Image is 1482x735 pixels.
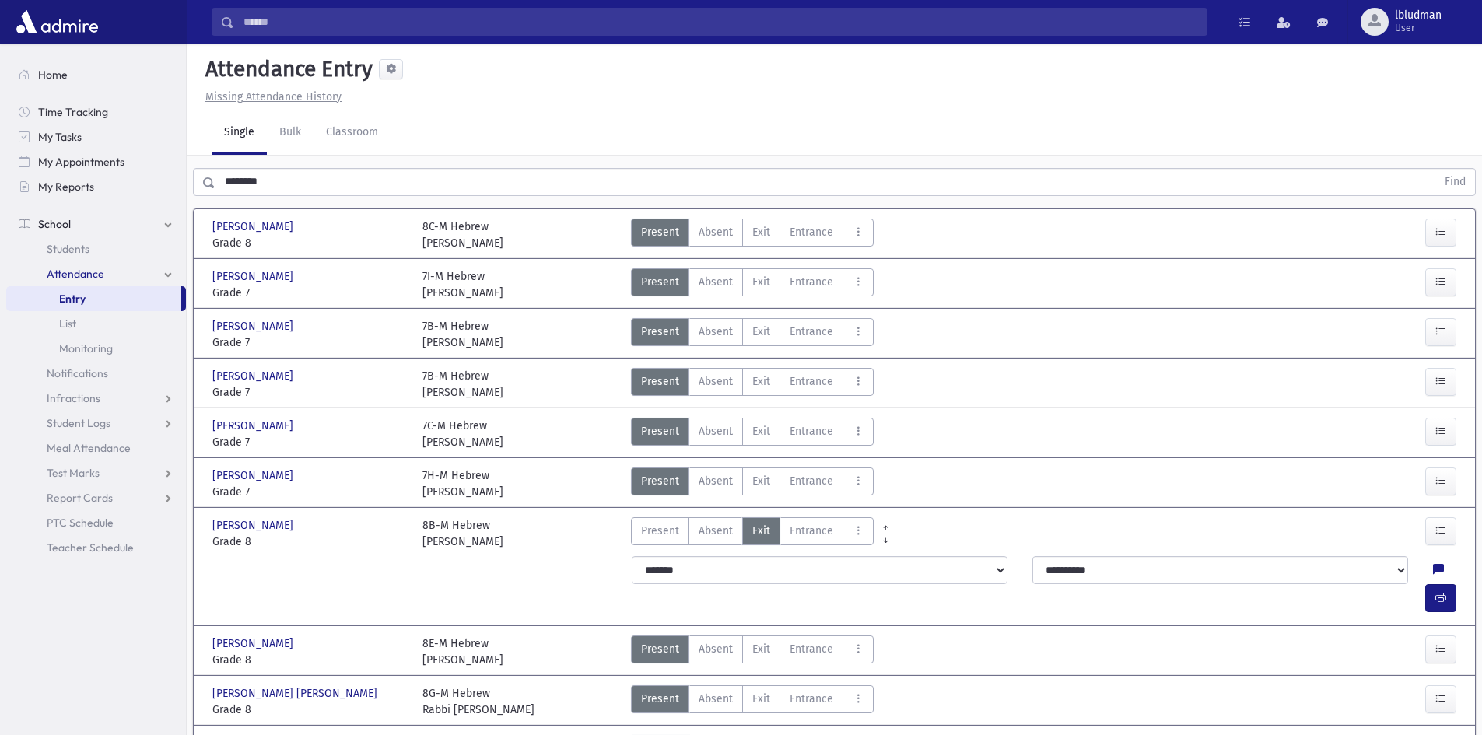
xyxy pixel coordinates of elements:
span: Infractions [47,391,100,405]
span: Entrance [790,324,833,340]
span: [PERSON_NAME] [212,368,296,384]
a: Teacher Schedule [6,535,186,560]
div: AttTypes [631,517,874,550]
a: My Reports [6,174,186,199]
span: Absent [699,473,733,489]
a: Monitoring [6,336,186,361]
a: List [6,311,186,336]
div: 8G-M Hebrew Rabbi [PERSON_NAME] [422,685,534,718]
span: Students [47,242,89,256]
span: Entry [59,292,86,306]
span: Absent [699,324,733,340]
img: AdmirePro [12,6,102,37]
span: lbludman [1395,9,1442,22]
a: Attendance [6,261,186,286]
span: Exit [752,324,770,340]
span: Absent [699,423,733,439]
span: Entrance [790,423,833,439]
span: Exit [752,423,770,439]
a: Time Tracking [6,100,186,124]
span: Grade 8 [212,534,407,550]
a: Test Marks [6,460,186,485]
span: My Appointments [38,155,124,169]
div: 7H-M Hebrew [PERSON_NAME] [422,467,503,500]
span: Present [641,324,679,340]
span: Entrance [790,691,833,707]
span: Absent [699,373,733,390]
span: [PERSON_NAME] [212,318,296,334]
div: 7B-M Hebrew [PERSON_NAME] [422,318,503,351]
span: Teacher Schedule [47,541,134,555]
span: Report Cards [47,491,113,505]
span: Exit [752,224,770,240]
a: My Tasks [6,124,186,149]
span: My Tasks [38,130,82,144]
div: AttTypes [631,268,874,301]
span: Exit [752,373,770,390]
span: [PERSON_NAME] [212,517,296,534]
span: Home [38,68,68,82]
span: Attendance [47,267,104,281]
a: PTC Schedule [6,510,186,535]
a: Missing Attendance History [199,90,342,103]
div: AttTypes [631,219,874,251]
span: Grade 7 [212,434,407,450]
span: Time Tracking [38,105,108,119]
a: Meal Attendance [6,436,186,460]
h5: Attendance Entry [199,56,373,82]
span: Exit [752,274,770,290]
span: [PERSON_NAME] [212,467,296,484]
a: Entry [6,286,181,311]
div: AttTypes [631,467,874,500]
button: Find [1435,169,1475,195]
span: Grade 7 [212,334,407,351]
div: AttTypes [631,685,874,718]
span: Grade 8 [212,652,407,668]
a: Infractions [6,386,186,411]
span: Monitoring [59,341,113,355]
div: 8C-M Hebrew [PERSON_NAME] [422,219,503,251]
a: Single [212,111,267,155]
span: User [1395,22,1442,34]
span: Entrance [790,523,833,539]
a: Students [6,236,186,261]
span: Present [641,473,679,489]
div: 7I-M Hebrew [PERSON_NAME] [422,268,503,301]
div: AttTypes [631,368,874,401]
a: School [6,212,186,236]
span: Absent [699,274,733,290]
div: 7C-M Hebrew [PERSON_NAME] [422,418,503,450]
span: [PERSON_NAME] [212,418,296,434]
span: My Reports [38,180,94,194]
span: Entrance [790,224,833,240]
span: Entrance [790,274,833,290]
span: [PERSON_NAME] [PERSON_NAME] [212,685,380,702]
div: AttTypes [631,318,874,351]
span: Grade 7 [212,384,407,401]
span: Present [641,523,679,539]
span: Exit [752,473,770,489]
span: Grade 8 [212,702,407,718]
span: Notifications [47,366,108,380]
span: School [38,217,71,231]
span: Absent [699,691,733,707]
span: Meal Attendance [47,441,131,455]
span: Present [641,641,679,657]
span: Grade 8 [212,235,407,251]
input: Search [234,8,1207,36]
span: [PERSON_NAME] [212,219,296,235]
span: Absent [699,641,733,657]
span: Exit [752,641,770,657]
span: Absent [699,523,733,539]
div: AttTypes [631,635,874,668]
span: Present [641,691,679,707]
span: Absent [699,224,733,240]
a: Student Logs [6,411,186,436]
span: Present [641,423,679,439]
span: Exit [752,691,770,707]
span: Present [641,373,679,390]
span: Entrance [790,373,833,390]
a: Report Cards [6,485,186,510]
span: [PERSON_NAME] [212,635,296,652]
a: Notifications [6,361,186,386]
